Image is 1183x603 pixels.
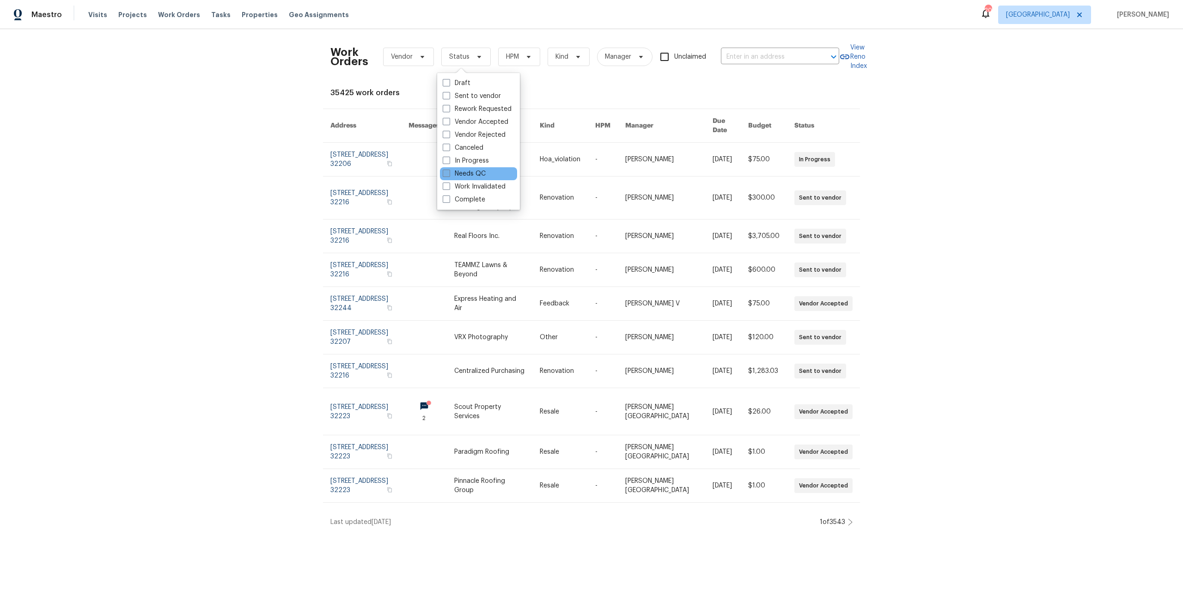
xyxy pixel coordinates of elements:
[443,182,506,191] label: Work Invalidated
[555,52,568,61] span: Kind
[158,10,200,19] span: Work Orders
[588,287,618,321] td: -
[618,219,705,253] td: [PERSON_NAME]
[447,287,533,321] td: Express Heating and Air
[385,486,394,494] button: Copy Address
[391,52,413,61] span: Vendor
[1006,10,1070,19] span: [GEOGRAPHIC_DATA]
[447,435,533,469] td: Paradigm Roofing
[447,253,533,287] td: TEAMMZ Lawns & Beyond
[289,10,349,19] span: Geo Assignments
[618,321,705,354] td: [PERSON_NAME]
[532,287,588,321] td: Feedback
[1113,10,1169,19] span: [PERSON_NAME]
[618,354,705,388] td: [PERSON_NAME]
[211,12,231,18] span: Tasks
[532,321,588,354] td: Other
[447,354,533,388] td: Centralized Purchasing
[330,48,368,66] h2: Work Orders
[588,435,618,469] td: -
[443,79,470,88] label: Draft
[447,388,533,435] td: Scout Property Services
[385,452,394,460] button: Copy Address
[447,219,533,253] td: Real Floors Inc.
[385,371,394,379] button: Copy Address
[618,287,705,321] td: [PERSON_NAME] V
[242,10,278,19] span: Properties
[372,519,391,525] span: [DATE]
[588,109,618,143] th: HPM
[618,109,705,143] th: Manager
[330,88,853,97] div: 35425 work orders
[443,156,489,165] label: In Progress
[532,109,588,143] th: Kind
[385,412,394,420] button: Copy Address
[618,469,705,503] td: [PERSON_NAME][GEOGRAPHIC_DATA]
[385,236,394,244] button: Copy Address
[618,388,705,435] td: [PERSON_NAME][GEOGRAPHIC_DATA]
[618,253,705,287] td: [PERSON_NAME]
[443,91,501,101] label: Sent to vendor
[705,109,741,143] th: Due Date
[443,130,506,140] label: Vendor Rejected
[31,10,62,19] span: Maestro
[605,52,631,61] span: Manager
[385,270,394,278] button: Copy Address
[443,117,508,127] label: Vendor Accepted
[618,435,705,469] td: [PERSON_NAME][GEOGRAPHIC_DATA]
[532,435,588,469] td: Resale
[385,198,394,206] button: Copy Address
[443,104,512,114] label: Rework Requested
[618,143,705,177] td: [PERSON_NAME]
[588,354,618,388] td: -
[401,109,447,143] th: Messages
[820,518,845,527] div: 1 of 3543
[532,469,588,503] td: Resale
[532,253,588,287] td: Renovation
[449,52,470,61] span: Status
[506,52,519,61] span: HPM
[330,518,817,527] div: Last updated
[443,143,483,152] label: Canceled
[674,52,706,62] span: Unclaimed
[88,10,107,19] span: Visits
[827,50,840,63] button: Open
[118,10,147,19] span: Projects
[443,195,485,204] label: Complete
[588,388,618,435] td: -
[532,388,588,435] td: Resale
[385,159,394,168] button: Copy Address
[618,177,705,219] td: [PERSON_NAME]
[985,6,991,15] div: 20
[532,143,588,177] td: Hoa_violation
[447,469,533,503] td: Pinnacle Roofing Group
[839,43,867,71] a: View Reno Index
[741,109,787,143] th: Budget
[385,304,394,312] button: Copy Address
[532,177,588,219] td: Renovation
[787,109,860,143] th: Status
[532,219,588,253] td: Renovation
[588,177,618,219] td: -
[588,469,618,503] td: -
[385,337,394,346] button: Copy Address
[447,321,533,354] td: VRX Photography
[588,253,618,287] td: -
[443,169,486,178] label: Needs QC
[323,109,401,143] th: Address
[532,354,588,388] td: Renovation
[588,143,618,177] td: -
[588,219,618,253] td: -
[721,50,813,64] input: Enter in an address
[588,321,618,354] td: -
